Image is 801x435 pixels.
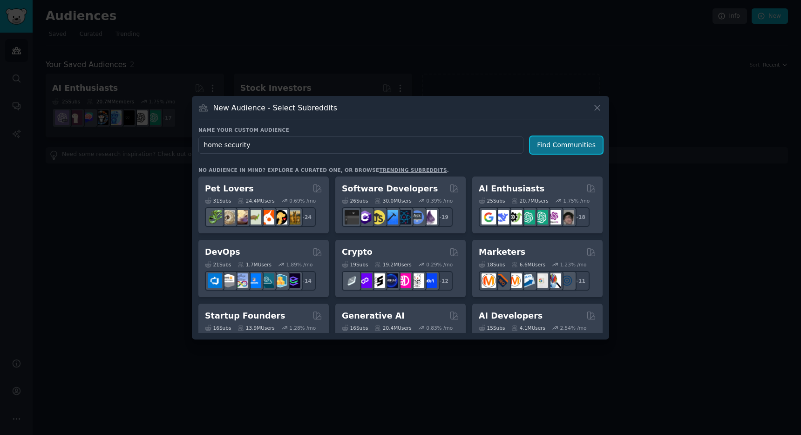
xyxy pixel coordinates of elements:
h2: Startup Founders [205,310,285,322]
div: 19 Sub s [342,261,368,268]
div: + 18 [570,207,590,227]
img: ethfinance [345,273,359,288]
img: dogbreed [286,210,300,224]
img: iOSProgramming [384,210,398,224]
a: trending subreddits [379,167,447,173]
div: 24.4M Users [238,197,274,204]
div: 15 Sub s [479,325,505,331]
h2: AI Developers [479,310,543,322]
h2: Pet Lovers [205,183,254,195]
img: aws_cdk [273,273,287,288]
input: Pick a short name, like "Digital Marketers" or "Movie-Goers" [198,136,523,154]
img: ArtificalIntelligence [560,210,574,224]
div: 20.4M Users [374,325,411,331]
div: 2.54 % /mo [560,325,587,331]
img: GoogleGeminiAI [482,210,496,224]
img: CryptoNews [410,273,424,288]
div: 21 Sub s [205,261,231,268]
div: 25 Sub s [479,197,505,204]
img: ethstaker [371,273,385,288]
img: defiblockchain [397,273,411,288]
div: 1.7M Users [238,261,272,268]
div: 1.23 % /mo [560,261,587,268]
img: PlatformEngineers [286,273,300,288]
img: AItoolsCatalog [508,210,522,224]
img: 0xPolygon [358,273,372,288]
img: cockatiel [260,210,274,224]
div: 6.6M Users [511,261,545,268]
img: DevOpsLinks [247,273,261,288]
img: bigseo [495,273,509,288]
img: OpenAIDev [547,210,561,224]
img: googleads [534,273,548,288]
div: 31 Sub s [205,197,231,204]
img: elixir [423,210,437,224]
div: 13.9M Users [238,325,274,331]
img: ballpython [221,210,235,224]
div: 16 Sub s [342,325,368,331]
img: csharp [358,210,372,224]
button: Find Communities [530,136,603,154]
img: AskMarketing [508,273,522,288]
img: turtle [247,210,261,224]
div: + 24 [296,207,316,227]
div: 18 Sub s [479,261,505,268]
h2: Software Developers [342,183,438,195]
img: AskComputerScience [410,210,424,224]
img: content_marketing [482,273,496,288]
div: 19.2M Users [374,261,411,268]
img: chatgpt_prompts_ [534,210,548,224]
img: AWS_Certified_Experts [221,273,235,288]
img: chatgpt_promptDesign [521,210,535,224]
img: leopardgeckos [234,210,248,224]
img: Docker_DevOps [234,273,248,288]
div: + 14 [296,271,316,291]
img: MarketingResearch [547,273,561,288]
img: software [345,210,359,224]
div: + 11 [570,271,590,291]
div: 20.7M Users [511,197,548,204]
div: 1.89 % /mo [286,261,313,268]
img: OnlineMarketing [560,273,574,288]
img: DeepSeek [495,210,509,224]
h2: Generative AI [342,310,405,322]
img: platformengineering [260,273,274,288]
img: web3 [384,273,398,288]
img: defi_ [423,273,437,288]
img: azuredevops [208,273,222,288]
img: Emailmarketing [521,273,535,288]
h2: DevOps [205,246,240,258]
div: 16 Sub s [205,325,231,331]
div: 30.0M Users [374,197,411,204]
h2: Marketers [479,246,525,258]
img: reactnative [397,210,411,224]
div: 0.83 % /mo [426,325,453,331]
img: learnjavascript [371,210,385,224]
h3: Name your custom audience [198,127,603,133]
h2: AI Enthusiasts [479,183,544,195]
div: + 12 [433,271,453,291]
div: 0.69 % /mo [289,197,316,204]
div: 0.39 % /mo [426,197,453,204]
div: 4.1M Users [511,325,545,331]
div: 1.75 % /mo [563,197,590,204]
div: 1.28 % /mo [289,325,316,331]
div: 26 Sub s [342,197,368,204]
img: PetAdvice [273,210,287,224]
h3: New Audience - Select Subreddits [213,103,337,113]
div: 0.29 % /mo [426,261,453,268]
div: No audience in mind? Explore a curated one, or browse . [198,167,449,173]
img: herpetology [208,210,222,224]
h2: Crypto [342,246,373,258]
div: + 19 [433,207,453,227]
